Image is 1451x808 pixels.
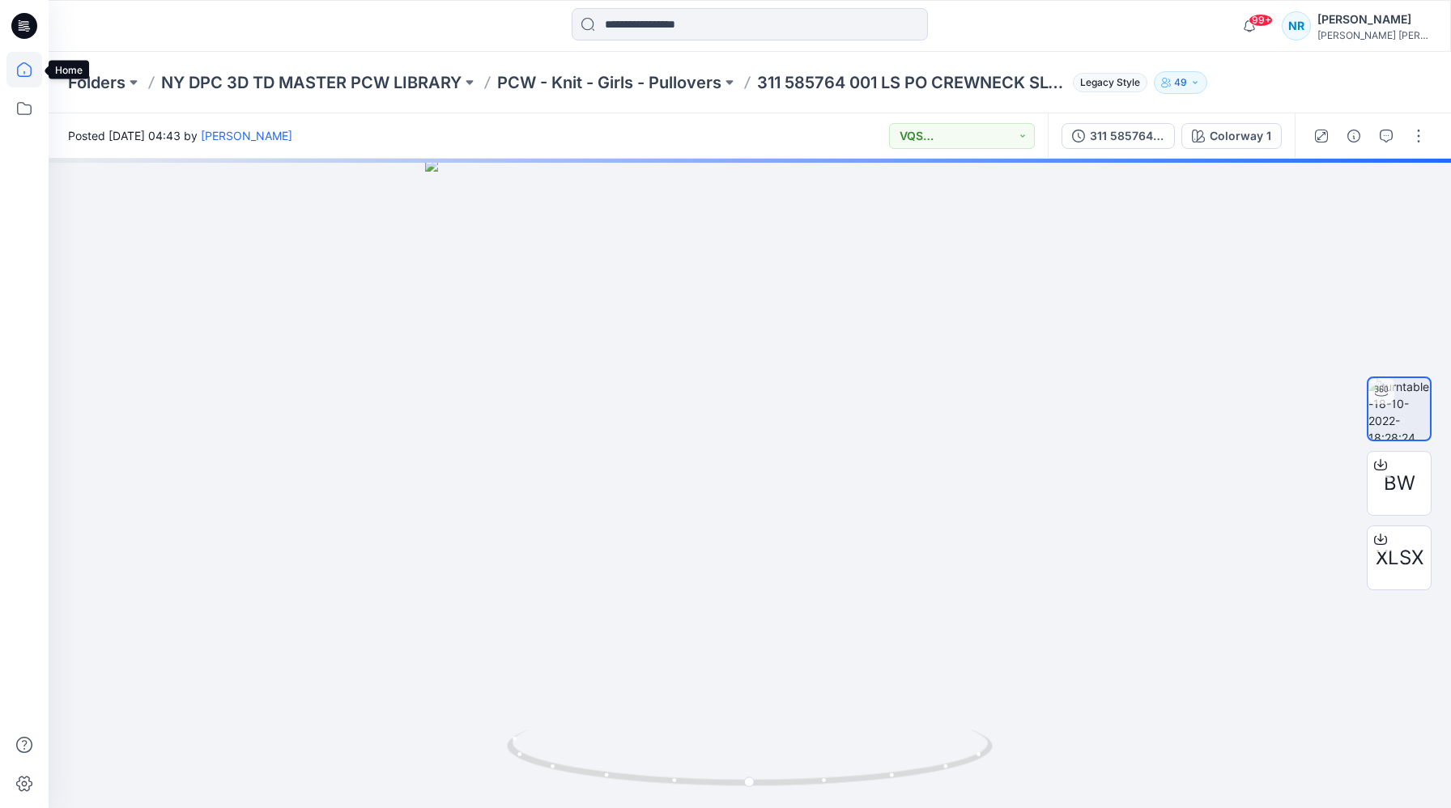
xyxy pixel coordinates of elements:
div: [PERSON_NAME] [PERSON_NAME] [1317,29,1431,41]
button: Details [1341,123,1367,149]
span: Posted [DATE] 04:43 by [68,127,292,144]
button: Colorway 1 [1181,123,1282,149]
a: PCW - Knit - Girls - Pullovers [497,71,721,94]
img: turntable-18-10-2022-18:28:24 [1368,378,1430,440]
a: Folders [68,71,126,94]
span: BW [1384,469,1415,498]
a: [PERSON_NAME] [201,129,292,142]
span: 99+ [1249,14,1273,27]
div: 311 585764 001 LS PO CREWNECK SLV W RUFFLE-BLOCK-ALLSIZESNET [1090,127,1164,145]
button: 311 585764 001 LS PO CREWNECK SLV W RUFFLE-BLOCK-ALLSIZESNET [1062,123,1175,149]
div: Colorway 1 [1210,127,1271,145]
span: XLSX [1376,543,1423,572]
p: 311 585764 001 LS PO CREWNECK SLV W RUFFLE-BLOCK-ALLSIZESNET [757,71,1066,94]
div: NR [1282,11,1311,40]
span: Legacy Style [1073,73,1147,92]
button: 49 [1154,71,1207,94]
a: NY DPC 3D TD MASTER PCW LIBRARY [161,71,462,94]
div: [PERSON_NAME] [1317,10,1431,29]
button: Legacy Style [1066,71,1147,94]
p: 49 [1174,74,1187,91]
